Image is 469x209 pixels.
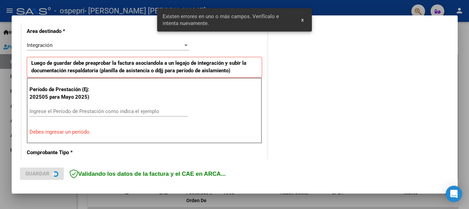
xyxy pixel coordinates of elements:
button: Guardar [20,168,64,180]
span: x [301,17,304,23]
div: Open Intercom Messenger [446,186,462,202]
span: Validando los datos de la factura y el CAE en ARCA... [69,171,226,177]
span: Existen errores en uno o más campos. Verifícalo e intenta nuevamente. [163,13,293,27]
p: Debes ingresar un período. [30,128,259,136]
strong: Luego de guardar debe preaprobar la factura asociandola a un legajo de integración y subir la doc... [31,60,246,74]
span: Guardar [25,171,49,177]
button: x [296,14,309,26]
p: Período de Prestación (Ej: 202505 para Mayo 2025) [30,86,98,101]
span: Integración [27,42,52,48]
p: Comprobante Tipo * [27,149,97,157]
p: Area destinado * [27,27,97,35]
